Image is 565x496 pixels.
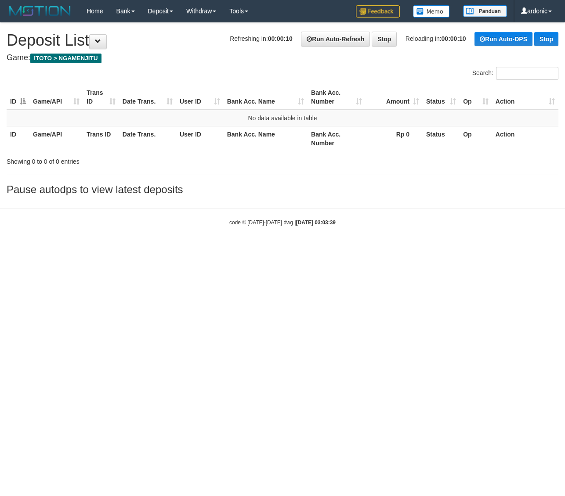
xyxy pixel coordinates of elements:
a: Stop [372,32,397,47]
div: Showing 0 to 0 of 0 entries [7,154,229,166]
span: Reloading in: [406,35,466,42]
h3: Pause autodps to view latest deposits [7,184,558,195]
th: Date Trans.: activate to sort column ascending [119,85,176,110]
th: Action [492,126,558,151]
strong: 00:00:10 [268,35,293,42]
th: Bank Acc. Name: activate to sort column ascending [224,85,308,110]
img: panduan.png [463,5,507,17]
span: ITOTO > NGAMENJITU [30,54,101,63]
th: Trans ID: activate to sort column ascending [83,85,119,110]
th: Game/API [29,126,83,151]
th: Op [460,126,492,151]
strong: [DATE] 03:03:39 [296,219,336,226]
img: Feedback.jpg [356,5,400,18]
h4: Game: [7,54,558,62]
th: Trans ID [83,126,119,151]
th: Bank Acc. Number: activate to sort column ascending [308,85,366,110]
a: Stop [534,32,558,46]
span: Refreshing in: [230,35,292,42]
th: User ID [176,126,224,151]
th: Amount: activate to sort column ascending [366,85,423,110]
img: MOTION_logo.png [7,4,73,18]
th: Status: activate to sort column ascending [423,85,460,110]
strong: 00:00:10 [442,35,466,42]
a: Run Auto-DPS [474,32,532,46]
td: No data available in table [7,110,558,126]
h1: Deposit List [7,32,558,49]
th: Date Trans. [119,126,176,151]
label: Search: [472,67,558,80]
th: Action: activate to sort column ascending [492,85,558,110]
small: code © [DATE]-[DATE] dwg | [229,219,336,226]
th: Op: activate to sort column ascending [460,85,492,110]
a: Run Auto-Refresh [301,32,370,47]
th: Bank Acc. Name [224,126,308,151]
input: Search: [496,67,558,80]
th: ID [7,126,29,151]
th: Game/API: activate to sort column ascending [29,85,83,110]
img: Button%20Memo.svg [413,5,450,18]
th: ID: activate to sort column descending [7,85,29,110]
th: Bank Acc. Number [308,126,366,151]
th: User ID: activate to sort column ascending [176,85,224,110]
th: Status [423,126,460,151]
th: Rp 0 [366,126,423,151]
